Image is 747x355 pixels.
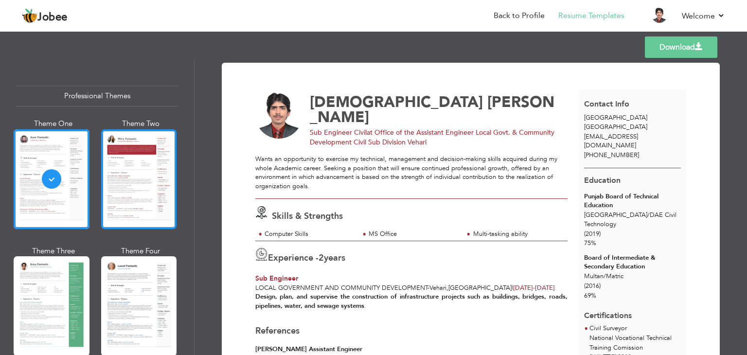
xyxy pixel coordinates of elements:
[255,155,568,191] div: Wants an opportunity to exercise my technical, management and decision-making skills acquired dur...
[265,230,354,239] div: Computer Skills
[319,252,324,264] span: 2
[103,119,179,129] div: Theme Two
[310,92,483,112] span: [DEMOGRAPHIC_DATA]
[584,253,681,271] div: Board of Intermediate & Secondary Education
[584,151,639,160] span: [PHONE_NUMBER]
[584,132,638,150] span: [EMAIL_ADDRESS][DOMAIN_NAME]
[584,99,629,109] span: Contact Info
[255,274,298,283] span: Sub Engineer
[584,211,676,229] span: [GEOGRAPHIC_DATA] DAE Civil Technology
[103,246,179,256] div: Theme Four
[584,192,681,210] div: Punjab Board of Technical Education
[512,284,513,292] span: |
[513,284,555,292] span: [DATE]
[645,36,717,58] a: Download
[494,10,545,21] a: Back to Profile
[250,292,573,310] div: .
[584,291,596,300] span: 69%
[647,211,650,219] span: /
[604,272,606,281] span: /
[513,284,535,292] span: [DATE]
[584,282,601,290] span: (2016)
[16,119,91,129] div: Theme One
[272,210,343,222] span: Skills & Strengths
[310,92,554,127] span: [PERSON_NAME]
[255,292,568,310] strong: Design, plan, and supervise the construction of infrastructure projects such as buildings, bridge...
[584,303,632,321] span: Certifications
[427,284,429,292] span: -
[255,284,427,292] span: Local Government and Community Development
[22,8,68,24] a: Jobee
[319,252,345,265] label: years
[255,345,406,354] div: [PERSON_NAME] Assistant Engineer
[255,91,303,139] img: No image
[448,284,512,292] span: [GEOGRAPHIC_DATA]
[255,325,300,337] span: References
[584,175,621,186] span: Education
[446,284,448,292] span: ,
[584,272,623,281] span: Multan Matric
[429,284,446,292] span: Vehari
[16,246,91,256] div: Theme Three
[584,230,601,238] span: (2019)
[268,252,319,264] span: Experience -
[16,86,178,106] div: Professional Themes
[473,230,562,239] div: Multi-tasking ability
[310,128,554,147] span: at Office of the Assistant Engineer Local Govt. & Community Development Civil Sub Division Vehari
[533,284,535,292] span: -
[369,230,458,239] div: MS Office
[682,10,725,22] a: Welcome
[22,8,37,24] img: jobee.io
[584,123,647,131] span: [GEOGRAPHIC_DATA]
[584,239,596,248] span: 75%
[310,128,367,137] span: Sub Engineer Civil
[584,113,647,122] span: [GEOGRAPHIC_DATA]
[652,7,667,23] img: Profile Img
[589,324,627,333] span: Civil Surveyor
[37,12,68,23] span: Jobee
[558,10,624,21] a: Resume Templates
